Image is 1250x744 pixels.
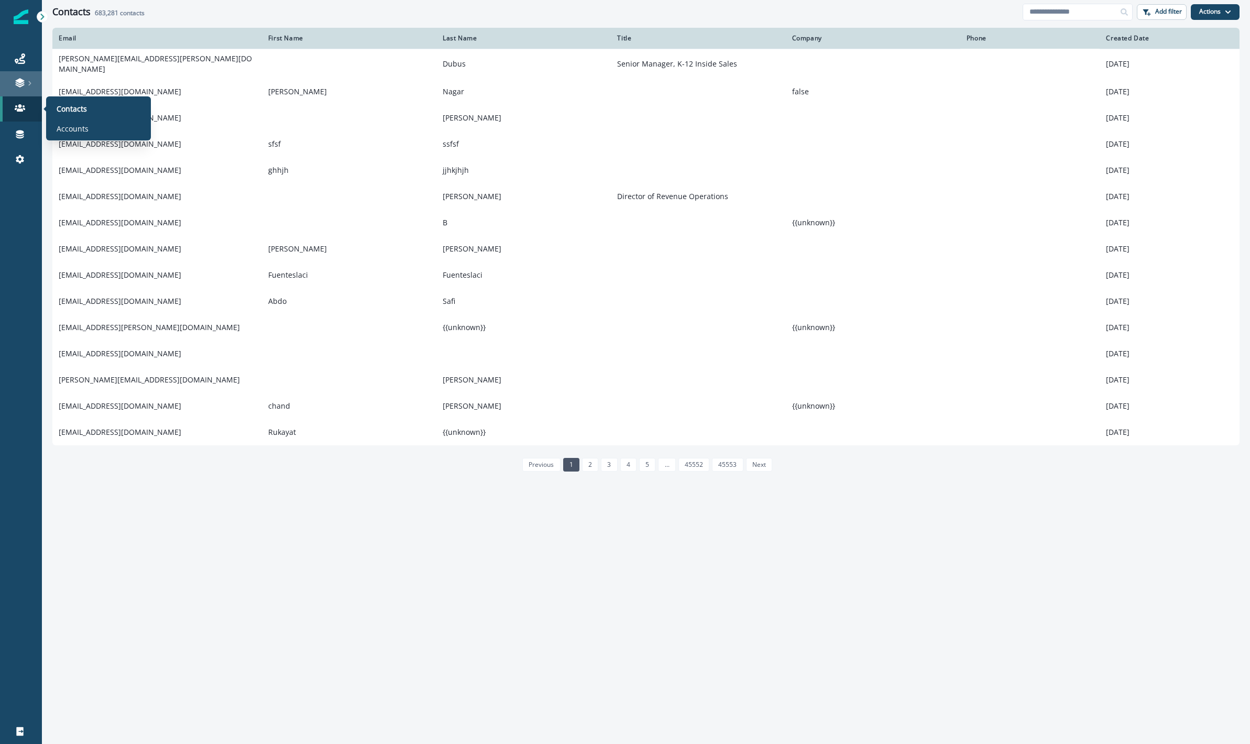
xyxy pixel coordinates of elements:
[792,34,954,42] div: Company
[1106,244,1233,254] p: [DATE]
[436,419,611,445] td: {{unknown}}
[1191,4,1240,20] button: Actions
[52,157,1240,183] a: [EMAIL_ADDRESS][DOMAIN_NAME]ghhjhjjhkjhjh[DATE]
[262,419,436,445] td: Rukayat
[967,34,1094,42] div: Phone
[436,49,611,79] td: Dubus
[52,393,1240,419] a: [EMAIL_ADDRESS][DOMAIN_NAME]chand[PERSON_NAME]{{unknown}}[DATE]
[443,34,605,42] div: Last Name
[639,458,655,472] a: Page 5
[563,458,579,472] a: Page 1 is your current page
[1106,348,1233,359] p: [DATE]
[786,314,960,341] td: {{unknown}}
[1106,427,1233,437] p: [DATE]
[57,123,89,134] p: Accounts
[436,183,611,210] td: [PERSON_NAME]
[52,157,262,183] td: [EMAIL_ADDRESS][DOMAIN_NAME]
[1106,217,1233,228] p: [DATE]
[52,105,1240,131] a: [EMAIL_ADDRESS][DOMAIN_NAME][PERSON_NAME][DATE]
[786,210,960,236] td: {{unknown}}
[1106,401,1233,411] p: [DATE]
[52,210,1240,236] a: [EMAIL_ADDRESS][DOMAIN_NAME]B{{unknown}}[DATE]
[57,103,87,114] p: Contacts
[52,314,262,341] td: [EMAIL_ADDRESS][PERSON_NAME][DOMAIN_NAME]
[1106,270,1233,280] p: [DATE]
[52,210,262,236] td: [EMAIL_ADDRESS][DOMAIN_NAME]
[678,458,709,472] a: Page 45552
[1106,113,1233,123] p: [DATE]
[52,131,262,157] td: [EMAIL_ADDRESS][DOMAIN_NAME]
[1106,59,1233,69] p: [DATE]
[786,79,960,105] td: false
[52,236,1240,262] a: [EMAIL_ADDRESS][DOMAIN_NAME][PERSON_NAME][PERSON_NAME][DATE]
[262,288,436,314] td: Abdo
[50,101,147,116] a: Contacts
[52,105,262,131] td: [EMAIL_ADDRESS][DOMAIN_NAME]
[52,131,1240,157] a: [EMAIL_ADDRESS][DOMAIN_NAME]sfsfssfsf[DATE]
[262,131,436,157] td: sfsf
[262,393,436,419] td: chand
[436,131,611,157] td: ssfsf
[786,393,960,419] td: {{unknown}}
[1106,296,1233,307] p: [DATE]
[436,393,611,419] td: [PERSON_NAME]
[52,367,1240,393] a: [PERSON_NAME][EMAIL_ADDRESS][DOMAIN_NAME][PERSON_NAME][DATE]
[436,288,611,314] td: Safi
[436,210,611,236] td: B
[617,191,779,202] p: Director of Revenue Operations
[50,121,147,136] a: Accounts
[95,9,145,17] h2: contacts
[1106,34,1233,42] div: Created Date
[436,367,611,393] td: [PERSON_NAME]
[52,262,262,288] td: [EMAIL_ADDRESS][DOMAIN_NAME]
[52,183,262,210] td: [EMAIL_ADDRESS][DOMAIN_NAME]
[52,183,1240,210] a: [EMAIL_ADDRESS][DOMAIN_NAME][PERSON_NAME]Director of Revenue Operations[DATE]
[658,458,675,472] a: Jump forward
[520,458,772,472] ul: Pagination
[52,393,262,419] td: [EMAIL_ADDRESS][DOMAIN_NAME]
[262,262,436,288] td: Fuenteslaci
[52,262,1240,288] a: [EMAIL_ADDRESS][DOMAIN_NAME]FuenteslaciFuenteslaci[DATE]
[1106,139,1233,149] p: [DATE]
[52,49,1240,79] a: [PERSON_NAME][EMAIL_ADDRESS][PERSON_NAME][DOMAIN_NAME]DubusSenior Manager, K-12 Inside Sales[DATE]
[1137,4,1187,20] button: Add filter
[52,236,262,262] td: [EMAIL_ADDRESS][DOMAIN_NAME]
[1106,86,1233,97] p: [DATE]
[95,8,118,17] span: 683,281
[1155,8,1182,15] p: Add filter
[52,79,1240,105] a: [EMAIL_ADDRESS][DOMAIN_NAME][PERSON_NAME]Nagarfalse[DATE]
[436,314,611,341] td: {{unknown}}
[59,34,256,42] div: Email
[436,262,611,288] td: Fuenteslaci
[436,105,611,131] td: [PERSON_NAME]
[52,288,1240,314] a: [EMAIL_ADDRESS][DOMAIN_NAME]AbdoSafi[DATE]
[262,236,436,262] td: [PERSON_NAME]
[52,341,1240,367] a: [EMAIL_ADDRESS][DOMAIN_NAME][DATE]
[1106,165,1233,176] p: [DATE]
[620,458,637,472] a: Page 4
[582,458,598,472] a: Page 2
[601,458,617,472] a: Page 3
[52,419,1240,445] a: [EMAIL_ADDRESS][DOMAIN_NAME]Rukayat{{unknown}}[DATE]
[262,157,436,183] td: ghhjh
[746,458,772,472] a: Next page
[52,367,262,393] td: [PERSON_NAME][EMAIL_ADDRESS][DOMAIN_NAME]
[436,157,611,183] td: jjhkjhjh
[617,59,779,69] p: Senior Manager, K-12 Inside Sales
[14,9,28,24] img: Inflection
[268,34,430,42] div: First Name
[712,458,743,472] a: Page 45553
[262,79,436,105] td: [PERSON_NAME]
[1106,191,1233,202] p: [DATE]
[52,341,262,367] td: [EMAIL_ADDRESS][DOMAIN_NAME]
[52,288,262,314] td: [EMAIL_ADDRESS][DOMAIN_NAME]
[52,419,262,445] td: [EMAIL_ADDRESS][DOMAIN_NAME]
[1106,375,1233,385] p: [DATE]
[52,79,262,105] td: [EMAIL_ADDRESS][DOMAIN_NAME]
[52,6,91,18] h1: Contacts
[436,236,611,262] td: [PERSON_NAME]
[52,314,1240,341] a: [EMAIL_ADDRESS][PERSON_NAME][DOMAIN_NAME]{{unknown}}{{unknown}}[DATE]
[52,49,262,79] td: [PERSON_NAME][EMAIL_ADDRESS][PERSON_NAME][DOMAIN_NAME]
[436,79,611,105] td: Nagar
[1106,322,1233,333] p: [DATE]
